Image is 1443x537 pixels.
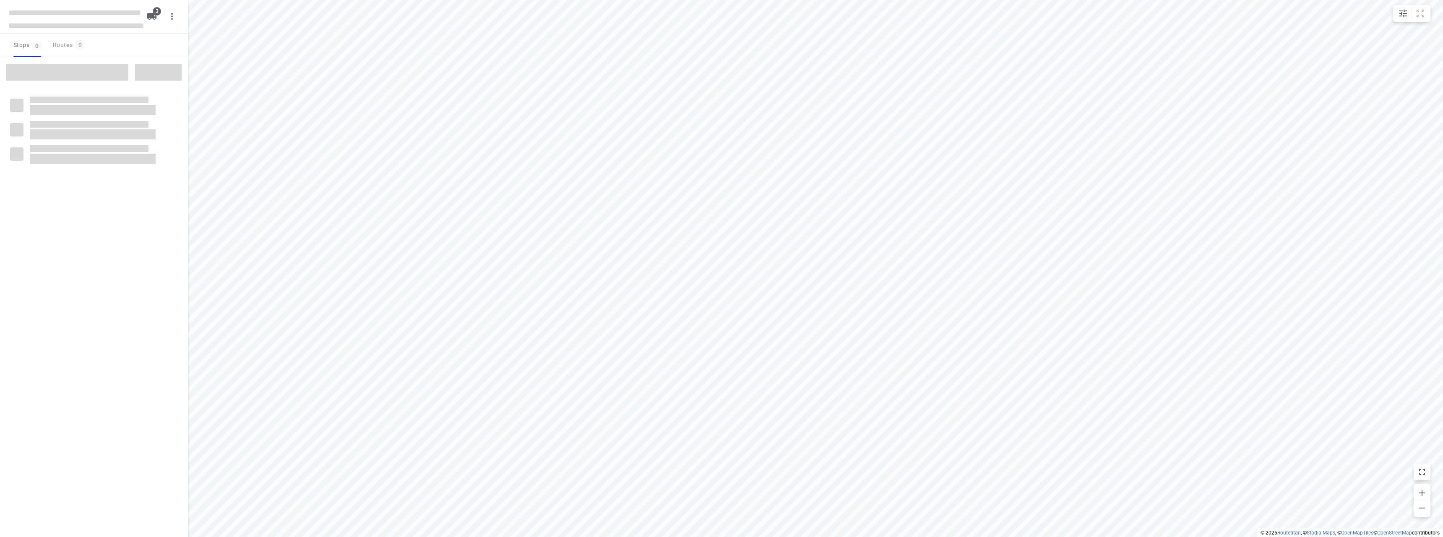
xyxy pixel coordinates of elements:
[1393,5,1430,22] div: small contained button group
[1341,530,1373,536] a: OpenMapTiles
[1377,530,1412,536] a: OpenStreetMap
[1395,5,1412,22] button: Map settings
[1261,530,1440,536] li: © 2025 , © , © © contributors
[1307,530,1335,536] a: Stadia Maps
[1277,530,1301,536] a: Routetitan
